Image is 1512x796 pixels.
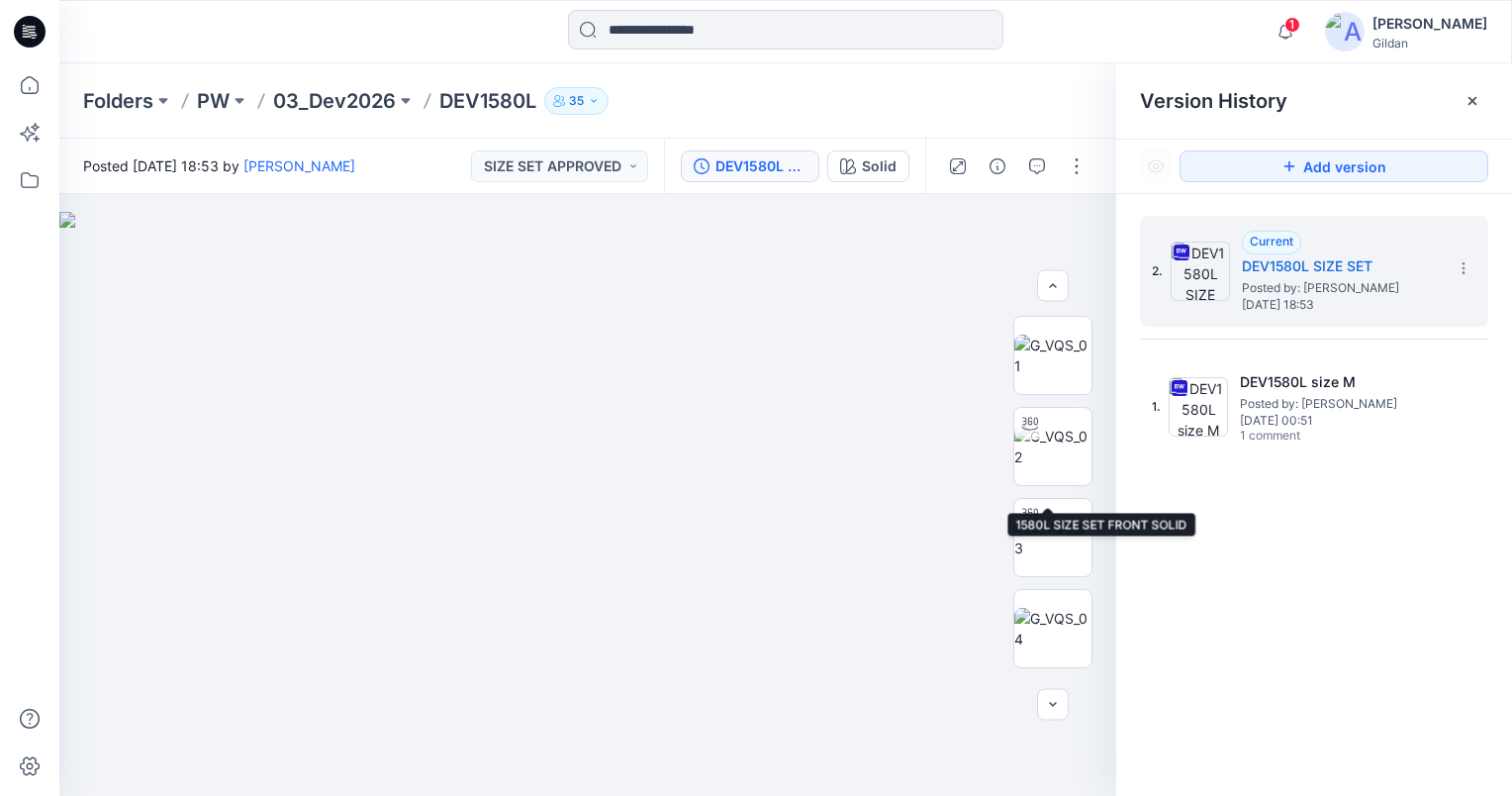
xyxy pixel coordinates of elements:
[862,155,897,177] div: Solid
[1180,150,1488,182] button: Add version
[1171,242,1230,301] img: DEV1580L SIZE SET
[1152,262,1163,280] span: 2.
[982,150,1013,182] button: Details
[243,157,355,174] a: [PERSON_NAME]
[1014,426,1091,467] img: G_VQS_02
[1465,93,1480,109] button: Close
[1014,335,1091,376] img: G_VQS_01
[1140,150,1172,182] button: Show Hidden Versions
[827,150,909,182] button: Solid
[1372,36,1487,50] div: Gildan
[1014,517,1091,558] img: G_VQS_03
[1250,234,1293,249] span: Current
[681,150,819,182] button: DEV1580L SIZE SET
[1240,414,1438,428] span: [DATE] 00:51
[83,87,153,115] a: Folders
[1152,398,1161,416] span: 1.
[1240,429,1378,445] span: 1 comment
[1240,370,1438,394] h5: DEV1580L size M
[1014,608,1091,649] img: G_VQS_04
[715,155,806,177] div: DEV1580L SIZE SET
[439,87,536,115] p: DEV1580L
[1284,17,1300,33] span: 1
[1242,298,1440,312] span: [DATE] 18:53
[1372,12,1487,36] div: [PERSON_NAME]
[569,90,584,112] p: 35
[1242,254,1440,278] h5: DEV1580L SIZE SET
[544,87,609,115] button: 35
[197,87,230,115] a: PW
[1169,377,1228,437] img: DEV1580L size M
[1240,394,1438,414] span: Posted by: Sara Hernandez
[1140,89,1287,113] span: Version History
[59,212,1116,796] img: eyJhbGciOiJIUzI1NiIsImtpZCI6IjAiLCJzbHQiOiJzZXMiLCJ0eXAiOiJKV1QifQ.eyJkYXRhIjp7InR5cGUiOiJzdG9yYW...
[83,155,355,176] span: Posted [DATE] 18:53 by
[273,87,396,115] a: 03_Dev2026
[1325,12,1365,51] img: avatar
[1242,278,1440,298] span: Posted by: Sara Hernandez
